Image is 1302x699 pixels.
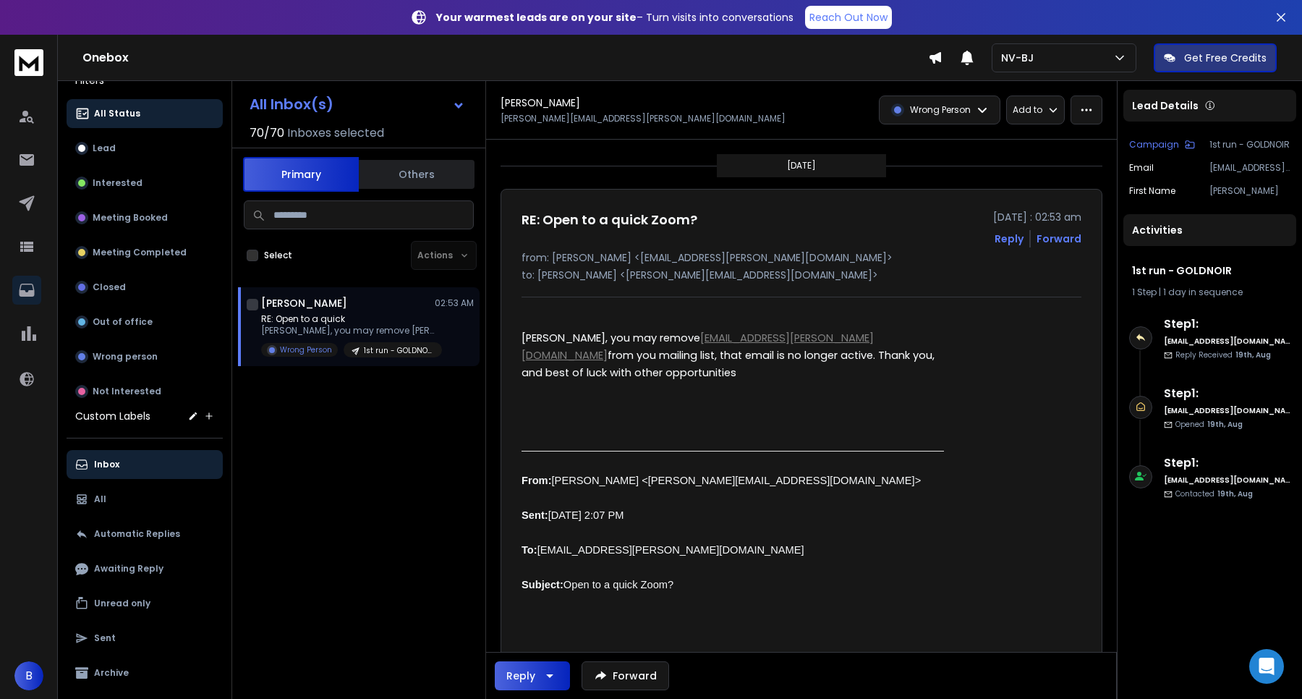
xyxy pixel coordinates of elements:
[787,160,816,171] p: [DATE]
[522,250,1081,265] p: from: [PERSON_NAME] <[EMAIL_ADDRESS][PERSON_NAME][DOMAIN_NAME]>
[67,134,223,163] button: Lead
[264,250,292,261] label: Select
[93,386,161,397] p: Not Interested
[1001,51,1039,65] p: NV-BJ
[522,210,697,230] h1: RE: Open to a quick Zoom?
[94,493,106,505] p: All
[1037,232,1081,246] div: Forward
[1154,43,1277,72] button: Get Free Credits
[14,661,43,690] button: B
[1164,336,1290,347] h6: [EMAIL_ADDRESS][DOMAIN_NAME]
[94,598,150,609] p: Unread only
[67,273,223,302] button: Closed
[506,669,535,683] div: Reply
[436,10,637,25] strong: Your warmest leads are on your site
[1175,419,1243,430] p: Opened
[1209,162,1290,174] p: [EMAIL_ADDRESS][PERSON_NAME][DOMAIN_NAME]
[94,108,140,119] p: All Status
[1129,185,1175,197] p: First Name
[243,157,359,192] button: Primary
[67,554,223,583] button: Awaiting Reply
[67,658,223,687] button: Archive
[1209,185,1290,197] p: [PERSON_NAME]
[364,345,433,356] p: 1st run - GOLDNOIR
[250,124,284,142] span: 70 / 70
[1209,139,1290,151] p: 1st run - GOLDNOIR
[93,281,126,293] p: Closed
[1123,214,1296,246] div: Activities
[93,351,158,363] p: Wrong person
[67,624,223,653] button: Sent
[1164,405,1290,416] h6: [EMAIL_ADDRESS][DOMAIN_NAME]
[1164,475,1290,486] h6: [EMAIL_ADDRESS][DOMAIN_NAME]
[75,409,150,423] h3: Custom Labels
[501,96,580,110] h1: [PERSON_NAME]
[280,344,332,355] p: Wrong Person
[993,210,1081,224] p: [DATE] : 02:53 am
[1132,98,1199,113] p: Lead Details
[1184,51,1267,65] p: Get Free Credits
[1013,104,1042,116] p: Add to
[93,143,116,154] p: Lead
[522,579,563,590] b: Subject:
[82,49,928,67] h1: Onebox
[1164,385,1290,402] h6: Step 1 :
[522,509,548,521] b: Sent:
[1235,349,1271,360] span: 19th, Aug
[1207,419,1243,430] span: 19th, Aug
[495,661,570,690] button: Reply
[67,520,223,548] button: Automatic Replies
[67,485,223,514] button: All
[14,49,43,76] img: logo
[1175,349,1271,360] p: Reply Received
[94,528,180,540] p: Automatic Replies
[238,90,477,119] button: All Inbox(s)
[1175,488,1253,499] p: Contacted
[1163,286,1243,298] span: 1 day in sequence
[1132,286,1157,298] span: 1 Step
[1129,162,1154,174] p: Email
[1164,454,1290,472] h6: Step 1 :
[67,169,223,198] button: Interested
[67,589,223,618] button: Unread only
[1129,139,1179,151] p: Campaign
[522,544,537,556] b: To:
[261,325,435,336] p: [PERSON_NAME], you may remove [PERSON_NAME][EMAIL_ADDRESS][PERSON_NAME][DOMAIN_NAME]
[261,313,435,325] p: RE: Open to a quick
[67,377,223,406] button: Not Interested
[250,97,333,111] h1: All Inbox(s)
[436,10,793,25] p: – Turn visits into conversations
[67,308,223,336] button: Out of office
[67,450,223,479] button: Inbox
[93,177,142,189] p: Interested
[94,459,119,470] p: Inbox
[67,99,223,128] button: All Status
[501,113,786,124] p: [PERSON_NAME][EMAIL_ADDRESS][PERSON_NAME][DOMAIN_NAME]
[910,104,971,116] p: Wrong Person
[582,661,669,690] button: Forward
[67,342,223,371] button: Wrong person
[94,667,129,679] p: Archive
[67,238,223,267] button: Meeting Completed
[435,297,474,309] p: 02:53 AM
[93,247,187,258] p: Meeting Completed
[93,212,168,224] p: Meeting Booked
[93,316,153,328] p: Out of office
[995,232,1024,246] button: Reply
[287,124,384,142] h3: Inboxes selected
[67,203,223,232] button: Meeting Booked
[1249,649,1284,684] div: Open Intercom Messenger
[522,475,921,590] span: [PERSON_NAME] <[PERSON_NAME][EMAIL_ADDRESS][DOMAIN_NAME]> [DATE] 2:07 PM [EMAIL_ADDRESS][PERSON_N...
[1132,287,1288,298] div: |
[1217,488,1253,499] span: 19th, Aug
[522,268,1081,282] p: to: [PERSON_NAME] <[PERSON_NAME][EMAIL_ADDRESS][DOMAIN_NAME]>
[261,296,347,310] h1: [PERSON_NAME]
[1132,263,1288,278] h1: 1st run - GOLDNOIR
[805,6,892,29] a: Reach Out Now
[359,158,475,190] button: Others
[94,563,163,575] p: Awaiting Reply
[1129,139,1195,151] button: Campaign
